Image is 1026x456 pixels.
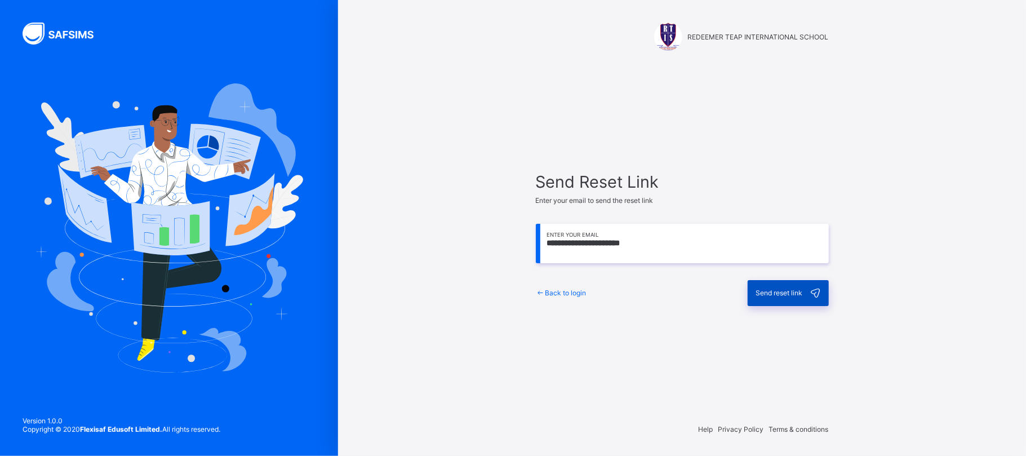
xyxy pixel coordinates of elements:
[769,425,829,433] span: Terms & conditions
[35,83,303,372] img: Hero Image
[699,425,713,433] span: Help
[536,289,587,297] a: Back to login
[688,33,829,41] span: REDEEMER TEAP INTERNATIONAL SCHOOL
[80,425,162,433] strong: Flexisaf Edusoft Limited.
[23,425,220,433] span: Copyright © 2020 All rights reserved.
[756,289,803,297] span: Send reset link
[536,172,829,192] span: Send Reset Link
[23,417,220,425] span: Version 1.0.0
[654,23,682,51] img: REDEEMER TEAP INTERNATIONAL SCHOOL
[545,289,586,297] span: Back to login
[23,23,107,45] img: SAFSIMS Logo
[718,425,764,433] span: Privacy Policy
[536,196,654,205] span: Enter your email to send the reset link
